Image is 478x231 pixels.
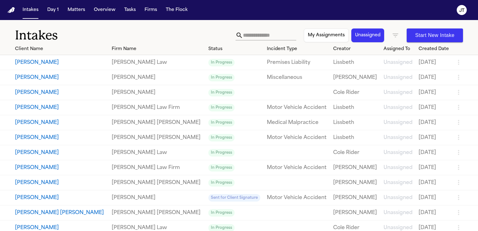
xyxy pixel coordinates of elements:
[208,89,262,96] a: View details for Celeste Canseco
[384,180,413,185] span: Unassigned
[208,134,262,141] a: View details for Naomi Dominguez Uribe
[267,104,328,111] a: View details for Ronald T Northcutt
[384,150,413,155] span: Unassigned
[142,4,160,16] button: Firms
[65,4,88,16] button: Matters
[208,74,262,81] a: View details for Jeff Webb
[122,4,138,16] button: Tasks
[419,119,450,126] a: View details for Doreen Allred
[419,209,450,217] a: View details for Salvador Jr. Arocha
[333,209,378,217] a: View details for Salvador Jr. Arocha
[15,59,107,66] button: View details for Tiwanna Dellop
[384,120,413,125] span: Unassigned
[15,89,107,96] button: View details for Celeste Canseco
[267,134,328,141] a: View details for Naomi Dominguez Uribe
[15,46,107,52] div: Client Name
[208,179,262,187] a: View details for Melinda Chavez
[112,194,203,202] a: View details for jocelyn Rowel-venegas
[419,74,450,81] a: View details for Jeff Webb
[384,89,414,96] a: View details for Celeste Canseco
[112,74,203,81] a: View details for Jeff Webb
[15,28,236,43] h1: Intakes
[208,119,262,126] a: View details for Doreen Allred
[15,209,107,217] button: View details for Salvador Jr. Arocha
[45,4,61,16] button: Day 1
[208,59,235,66] span: In Progress
[208,89,235,96] span: In Progress
[384,164,414,172] a: View details for SHARON SIMMONS
[208,194,262,202] a: View details for jocelyn Rowel-venegas
[267,119,328,126] a: View details for Doreen Allred
[384,90,413,95] span: Unassigned
[15,74,107,81] button: View details for Jeff Webb
[163,4,190,16] button: The Flock
[267,194,328,202] a: View details for jocelyn Rowel-venegas
[407,28,463,42] button: Start New Intake
[333,104,378,111] a: View details for Ronald T Northcutt
[15,149,107,157] a: View details for Theresa Ringo
[419,149,450,157] a: View details for Theresa Ringo
[419,59,450,66] a: View details for Tiwanna Dellop
[15,179,107,187] button: View details for Melinda Chavez
[208,164,235,172] span: In Progress
[112,59,203,66] a: View details for Tiwanna Dellop
[208,119,235,126] span: In Progress
[384,46,414,52] div: Assigned To
[112,119,203,126] a: View details for Doreen Allred
[419,194,450,202] a: View details for jocelyn Rowel-venegas
[333,179,378,187] a: View details for Melinda Chavez
[419,179,450,187] a: View details for Melinda Chavez
[112,104,203,111] a: View details for Ronald T Northcutt
[112,89,203,96] a: View details for Celeste Canseco
[208,59,262,66] a: View details for Tiwanna Dellop
[112,46,203,52] div: Firm Name
[208,194,260,202] span: Sent for Client Signature
[208,134,235,141] span: In Progress
[351,28,384,42] button: Unassigned
[208,74,235,81] span: In Progress
[333,149,378,157] a: View details for Theresa Ringo
[112,149,203,157] a: View details for Theresa Ringo
[384,104,414,111] a: View details for Ronald T Northcutt
[384,74,414,81] a: View details for Jeff Webb
[419,104,450,111] a: View details for Ronald T Northcutt
[333,194,378,202] a: View details for jocelyn Rowel-venegas
[384,135,413,140] span: Unassigned
[384,60,413,65] span: Unassigned
[384,105,413,110] span: Unassigned
[419,134,450,141] a: View details for Naomi Dominguez Uribe
[267,164,328,172] a: View details for SHARON SIMMONS
[8,7,15,13] a: Home
[15,194,107,202] button: View details for jocelyn Rowel-venegas
[384,59,414,66] a: View details for Tiwanna Dellop
[267,74,328,81] a: View details for Jeff Webb
[112,179,203,187] a: View details for Melinda Chavez
[208,164,262,172] a: View details for SHARON SIMMONS
[384,134,414,141] a: View details for Naomi Dominguez Uribe
[384,165,413,170] span: Unassigned
[384,179,414,187] a: View details for Melinda Chavez
[208,179,235,187] span: In Progress
[333,164,378,172] a: View details for SHARON SIMMONS
[15,119,107,126] button: View details for Doreen Allred
[333,74,378,81] a: View details for Jeff Webb
[15,164,107,172] a: View details for SHARON SIMMONS
[384,149,414,157] a: View details for Theresa Ringo
[384,119,414,126] a: View details for Doreen Allred
[112,209,203,217] a: View details for Salvador Jr. Arocha
[15,134,107,141] button: View details for Naomi Dominguez Uribe
[8,7,15,13] img: Finch Logo
[91,4,118,16] button: Overview
[304,28,349,42] button: My Assignments
[20,4,41,16] button: Intakes
[419,46,450,52] div: Created Date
